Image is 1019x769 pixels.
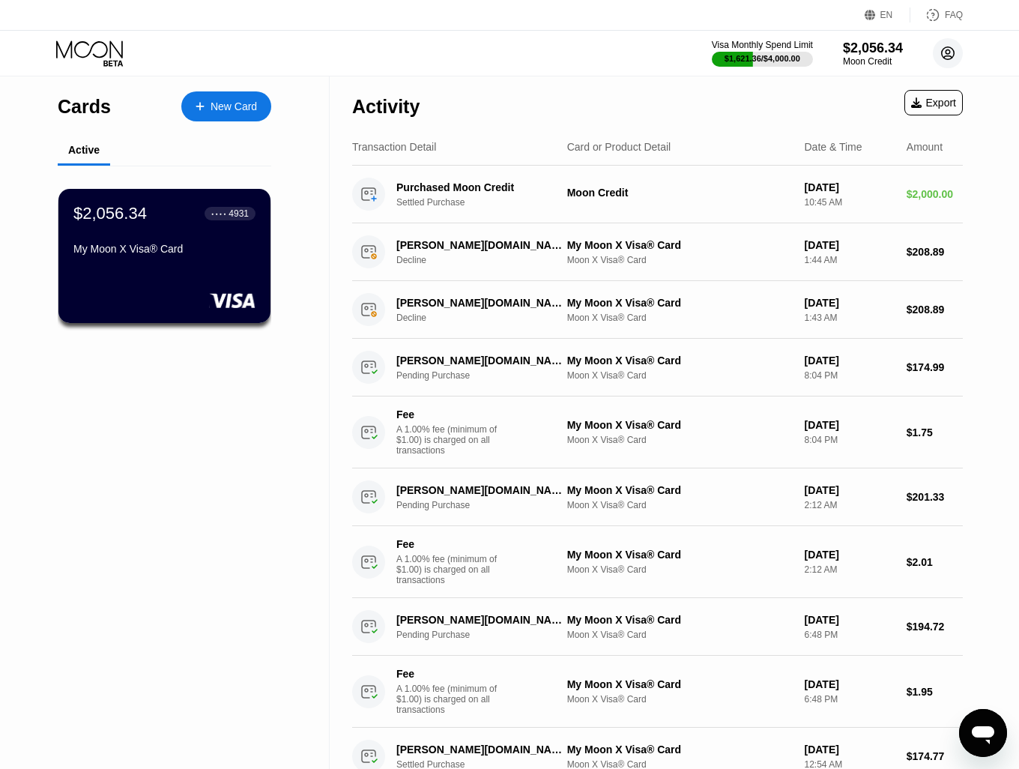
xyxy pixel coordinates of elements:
[959,709,1007,757] iframe: Button to launch messaging window
[804,549,894,561] div: [DATE]
[396,239,566,251] div: [PERSON_NAME][DOMAIN_NAME] Dublin 4 IE
[352,96,420,118] div: Activity
[229,208,249,219] div: 4931
[567,500,793,510] div: Moon X Visa® Card
[567,419,793,431] div: My Moon X Visa® Card
[396,255,579,265] div: Decline
[804,141,862,153] div: Date & Time
[567,187,793,199] div: Moon Credit
[352,141,436,153] div: Transaction Detail
[880,10,893,20] div: EN
[804,239,894,251] div: [DATE]
[804,614,894,626] div: [DATE]
[396,297,566,309] div: [PERSON_NAME][DOMAIN_NAME] Dublin 4 IE
[567,678,793,690] div: My Moon X Visa® Card
[712,40,813,67] div: Visa Monthly Spend Limit$1,621.36/$4,000.00
[396,424,509,456] div: A 1.00% fee (minimum of $1.00) is charged on all transactions
[804,419,894,431] div: [DATE]
[73,204,147,223] div: $2,056.34
[843,40,903,56] div: $2,056.34
[911,97,956,109] div: Export
[804,255,894,265] div: 1:44 AM
[396,614,566,626] div: [PERSON_NAME][DOMAIN_NAME] Dublin 4 IE
[712,40,813,50] div: Visa Monthly Spend Limit
[907,556,963,568] div: $2.01
[804,630,894,640] div: 6:48 PM
[804,744,894,756] div: [DATE]
[567,549,793,561] div: My Moon X Visa® Card
[804,355,894,367] div: [DATE]
[804,313,894,323] div: 1:43 AM
[396,181,566,193] div: Purchased Moon Credit
[352,339,963,396] div: [PERSON_NAME][DOMAIN_NAME] Dublin 4 IEPending PurchaseMy Moon X Visa® CardMoon X Visa® Card[DATE]...
[352,166,963,223] div: Purchased Moon CreditSettled PurchaseMoon Credit[DATE]10:45 AM$2,000.00
[396,408,501,420] div: Fee
[567,694,793,705] div: Moon X Visa® Card
[396,538,501,550] div: Fee
[725,54,800,63] div: $1,621.36 / $4,000.00
[352,223,963,281] div: [PERSON_NAME][DOMAIN_NAME] Dublin 4 IEDeclineMy Moon X Visa® CardMoon X Visa® Card[DATE]1:44 AM$2...
[211,211,226,216] div: ● ● ● ●
[567,239,793,251] div: My Moon X Visa® Card
[910,7,963,22] div: FAQ
[352,598,963,656] div: [PERSON_NAME][DOMAIN_NAME] Dublin 4 IEPending PurchaseMy Moon X Visa® CardMoon X Visa® Card[DATE]...
[396,370,579,381] div: Pending Purchase
[843,56,903,67] div: Moon Credit
[68,144,100,156] div: Active
[567,355,793,367] div: My Moon X Visa® Card
[396,500,579,510] div: Pending Purchase
[567,484,793,496] div: My Moon X Visa® Card
[211,100,257,113] div: New Card
[904,90,963,115] div: Export
[396,484,566,496] div: [PERSON_NAME][DOMAIN_NAME] Dublin 4 IE
[181,91,271,121] div: New Card
[352,656,963,728] div: FeeA 1.00% fee (minimum of $1.00) is charged on all transactionsMy Moon X Visa® CardMoon X Visa® ...
[396,744,566,756] div: [PERSON_NAME][DOMAIN_NAME] Dublin 4 IE
[567,435,793,445] div: Moon X Visa® Card
[58,189,270,323] div: $2,056.34● ● ● ●4931My Moon X Visa® Card
[804,197,894,208] div: 10:45 AM
[945,10,963,20] div: FAQ
[804,181,894,193] div: [DATE]
[567,370,793,381] div: Moon X Visa® Card
[396,630,579,640] div: Pending Purchase
[907,426,963,438] div: $1.75
[804,297,894,309] div: [DATE]
[907,621,963,633] div: $194.72
[396,554,509,585] div: A 1.00% fee (minimum of $1.00) is charged on all transactions
[804,694,894,705] div: 6:48 PM
[567,141,671,153] div: Card or Product Detail
[396,668,501,680] div: Fee
[567,255,793,265] div: Moon X Visa® Card
[396,355,566,367] div: [PERSON_NAME][DOMAIN_NAME] Dublin 4 IE
[907,246,963,258] div: $208.89
[804,370,894,381] div: 8:04 PM
[567,744,793,756] div: My Moon X Visa® Card
[352,526,963,598] div: FeeA 1.00% fee (minimum of $1.00) is charged on all transactionsMy Moon X Visa® CardMoon X Visa® ...
[73,243,255,255] div: My Moon X Visa® Card
[352,396,963,468] div: FeeA 1.00% fee (minimum of $1.00) is charged on all transactionsMy Moon X Visa® CardMoon X Visa® ...
[567,630,793,640] div: Moon X Visa® Card
[907,491,963,503] div: $201.33
[804,484,894,496] div: [DATE]
[567,297,793,309] div: My Moon X Visa® Card
[804,678,894,690] div: [DATE]
[396,197,579,208] div: Settled Purchase
[567,564,793,575] div: Moon X Visa® Card
[907,188,963,200] div: $2,000.00
[907,304,963,316] div: $208.89
[907,141,943,153] div: Amount
[907,361,963,373] div: $174.99
[58,96,111,118] div: Cards
[804,500,894,510] div: 2:12 AM
[396,684,509,715] div: A 1.00% fee (minimum of $1.00) is charged on all transactions
[567,614,793,626] div: My Moon X Visa® Card
[352,468,963,526] div: [PERSON_NAME][DOMAIN_NAME] Dublin 4 IEPending PurchaseMy Moon X Visa® CardMoon X Visa® Card[DATE]...
[396,313,579,323] div: Decline
[352,281,963,339] div: [PERSON_NAME][DOMAIN_NAME] Dublin 4 IEDeclineMy Moon X Visa® CardMoon X Visa® Card[DATE]1:43 AM$2...
[567,313,793,323] div: Moon X Visa® Card
[865,7,910,22] div: EN
[907,750,963,762] div: $174.77
[804,564,894,575] div: 2:12 AM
